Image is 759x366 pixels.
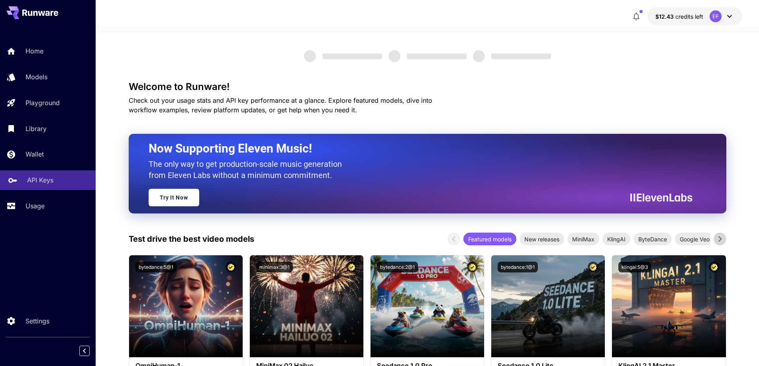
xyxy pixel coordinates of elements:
[612,255,726,357] img: alt
[633,233,672,245] div: ByteDance
[602,233,630,245] div: KlingAI
[647,7,742,25] button: $12.43276EF
[655,13,675,20] span: $12.43
[129,255,243,357] img: alt
[346,262,357,272] button: Certified Model – Vetted for best performance and includes a commercial license.
[149,189,199,206] a: Try It Now
[25,72,47,82] p: Models
[655,12,703,21] div: $12.43276
[25,201,45,211] p: Usage
[25,98,60,108] p: Playground
[520,233,564,245] div: New releases
[467,262,478,272] button: Certified Model – Vetted for best performance and includes a commercial license.
[491,255,605,357] img: alt
[129,96,432,114] span: Check out your usage stats and API key performance at a glance. Explore featured models, dive int...
[129,81,726,92] h3: Welcome to Runware!
[226,262,236,272] button: Certified Model – Vetted for best performance and includes a commercial license.
[250,255,363,357] img: alt
[25,124,47,133] p: Library
[85,344,96,358] div: Collapse sidebar
[463,233,516,245] div: Featured models
[618,262,651,272] button: klingai:5@3
[377,262,418,272] button: bytedance:2@1
[567,235,599,243] span: MiniMax
[709,262,720,272] button: Certified Model – Vetted for best performance and includes a commercial license.
[256,262,293,272] button: minimax:3@1
[633,235,672,243] span: ByteDance
[520,235,564,243] span: New releases
[567,233,599,245] div: MiniMax
[710,10,722,22] div: EF
[27,175,53,185] p: API Keys
[135,262,177,272] button: bytedance:5@1
[25,46,43,56] p: Home
[588,262,598,272] button: Certified Model – Vetted for best performance and includes a commercial license.
[79,346,90,356] button: Collapse sidebar
[675,233,714,245] div: Google Veo
[498,262,538,272] button: bytedance:1@1
[463,235,516,243] span: Featured models
[602,235,630,243] span: KlingAI
[675,235,714,243] span: Google Veo
[25,149,44,159] p: Wallet
[149,141,686,156] h2: Now Supporting Eleven Music!
[149,159,348,181] p: The only way to get production-scale music generation from Eleven Labs without a minimum commitment.
[129,233,254,245] p: Test drive the best video models
[25,316,49,326] p: Settings
[675,13,703,20] span: credits left
[371,255,484,357] img: alt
